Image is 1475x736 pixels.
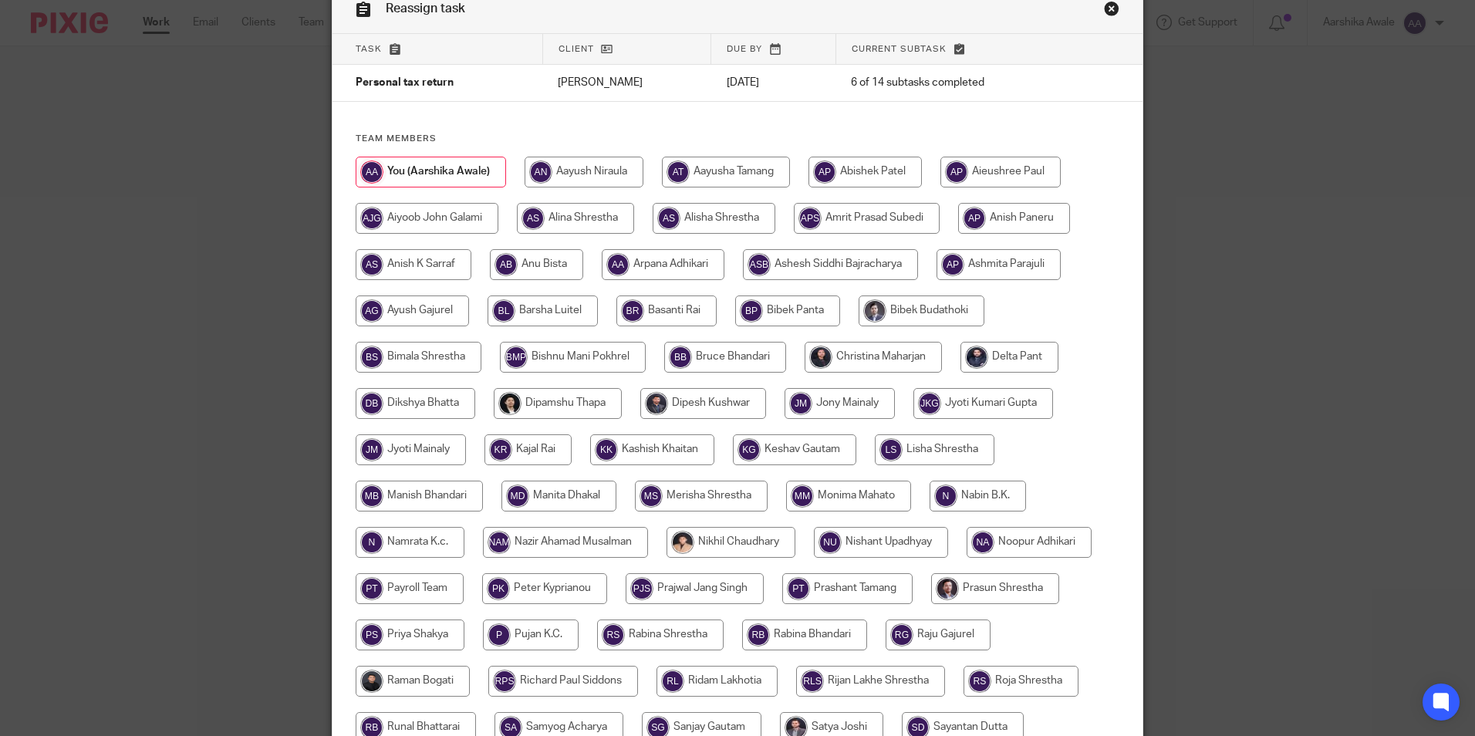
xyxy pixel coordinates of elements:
[559,45,594,53] span: Client
[558,75,695,90] p: [PERSON_NAME]
[727,45,762,53] span: Due by
[1104,1,1119,22] a: Close this dialog window
[356,133,1119,145] h4: Team members
[356,45,382,53] span: Task
[386,2,465,15] span: Reassign task
[852,45,947,53] span: Current subtask
[356,78,454,89] span: Personal tax return
[835,65,1075,102] td: 6 of 14 subtasks completed
[727,75,821,90] p: [DATE]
